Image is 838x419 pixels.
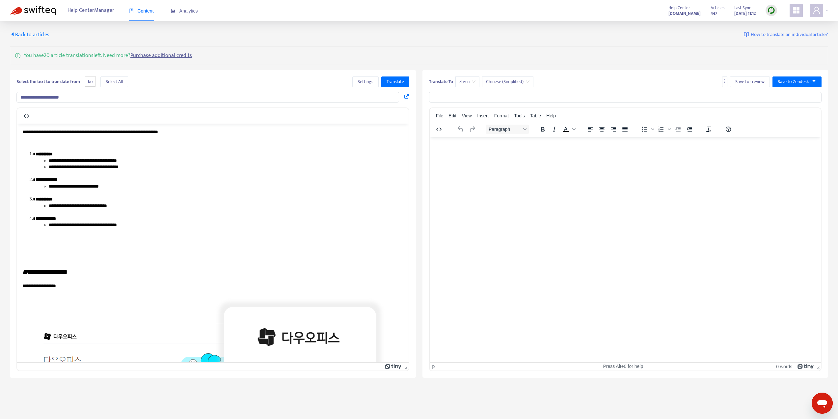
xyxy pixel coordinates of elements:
button: Settings [352,76,379,87]
button: Bold [537,125,548,134]
button: Save to Zendeskcaret-down [772,76,822,87]
button: Redo [467,125,478,134]
span: Chinese (Simplified) [486,77,529,87]
span: View [462,113,472,118]
span: appstore [792,6,800,14]
img: Swifteq [10,6,56,15]
span: Select All [106,78,123,85]
button: Block Paragraph [486,125,529,134]
span: Insert [477,113,489,118]
button: Align left [585,125,596,134]
span: Tools [514,113,525,118]
span: Translate [387,78,404,85]
button: Clear formatting [703,125,715,134]
button: more [722,76,727,87]
span: Format [494,113,509,118]
div: Bullet list [639,125,655,134]
span: Analytics [171,8,198,14]
a: Purchase additional credits [130,51,192,60]
span: Back to articles [10,30,49,39]
img: sync.dc5367851b00ba804db3.png [767,6,775,15]
a: Powered by Tiny [385,364,401,369]
button: 0 words [776,364,792,369]
span: Help Center [668,4,690,12]
span: Last Sync [734,4,751,12]
button: Justify [619,125,631,134]
span: ko [85,76,95,87]
div: Press the Up and Down arrow keys to resize the editor. [814,363,821,371]
span: info-circle [15,52,20,58]
span: How to translate an individual article? [751,31,828,39]
span: Help [546,113,556,118]
button: Align right [608,125,619,134]
span: book [129,9,134,13]
strong: 447 [711,10,717,17]
span: area-chart [171,9,176,13]
span: user [813,6,821,14]
button: Save for review [730,76,770,87]
span: Articles [711,4,724,12]
span: Table [530,113,541,118]
a: [DOMAIN_NAME] [668,10,701,17]
span: Save for review [735,78,765,85]
div: Press the Up and Down arrow keys to resize the editor. [402,363,409,371]
b: Select the text to translate from [16,78,80,85]
button: Decrease indent [672,125,684,134]
b: Translate To [429,78,453,85]
span: File [436,113,444,118]
iframe: 메시징 창을 시작하는 버튼 [812,393,833,414]
button: Italic [549,125,560,134]
span: caret-left [10,32,15,37]
div: Text color Black [560,125,577,134]
span: Save to Zendesk [778,78,809,85]
div: p [432,364,435,369]
div: Numbered list [656,125,672,134]
span: Help Center Manager [68,4,114,17]
iframe: Rich Text Area [430,137,821,362]
img: image-link [744,32,749,37]
button: Translate [381,76,409,87]
iframe: Rich Text Area [17,124,409,362]
p: You have 20 article translations left. Need more? [24,52,192,60]
a: Powered by Tiny [797,364,814,369]
strong: [DATE] 11:12 [734,10,756,17]
button: Select All [100,76,128,87]
span: more [722,79,727,83]
span: zh-cn [459,77,475,87]
div: Press Alt+0 for help [559,364,687,369]
span: Edit [448,113,456,118]
button: Align center [596,125,608,134]
span: caret-down [812,79,816,83]
a: How to translate an individual article? [744,31,828,39]
span: Paragraph [489,127,521,132]
button: Undo [455,125,466,134]
button: Help [723,125,734,134]
button: Increase indent [684,125,695,134]
span: Content [129,8,154,14]
span: Settings [358,78,373,85]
